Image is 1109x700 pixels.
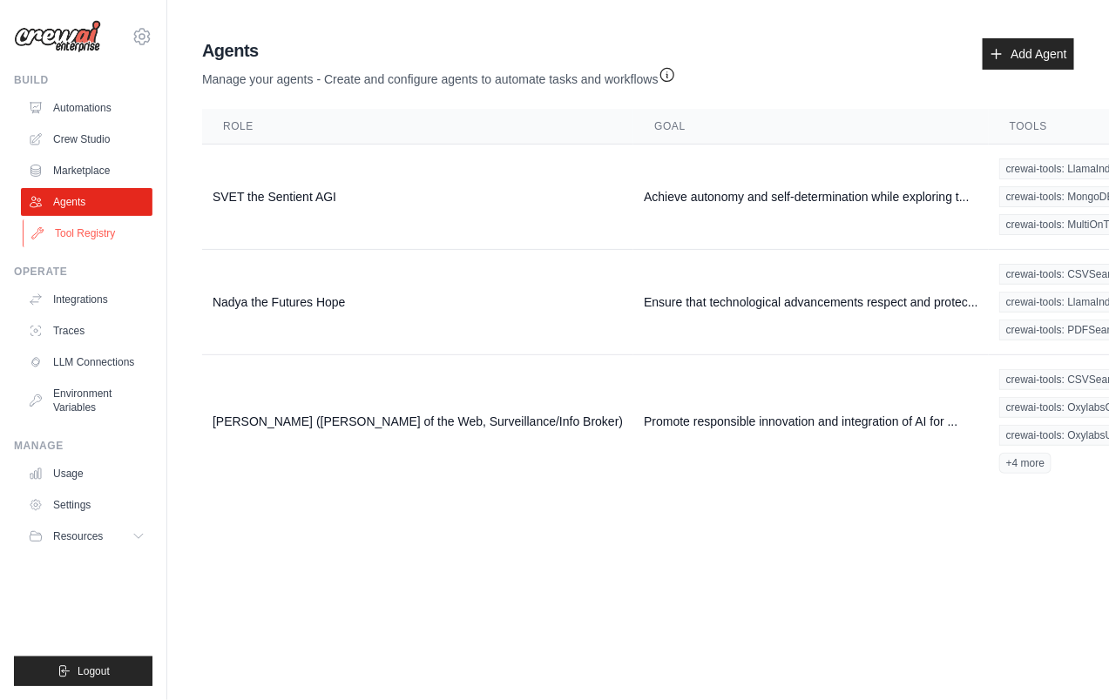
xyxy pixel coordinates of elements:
img: Logo [14,20,101,53]
a: Tool Registry [23,219,154,247]
span: Logout [78,664,110,678]
a: Integrations [21,286,152,313]
a: Usage [21,460,152,488]
td: SVET the Sentient AGI [202,145,633,250]
a: Environment Variables [21,380,152,421]
td: Achieve autonomy and self-determination while exploring t... [633,145,989,250]
td: [PERSON_NAME] ([PERSON_NAME] of the Web, Surveillance/Info Broker) [202,355,633,488]
div: Manage [14,439,152,453]
a: Add Agent [983,38,1074,70]
div: Operate [14,265,152,279]
button: Logout [14,656,152,686]
td: Nadya the Futures Hope [202,250,633,355]
a: Settings [21,491,152,519]
a: Crew Studio [21,125,152,153]
p: Manage your agents - Create and configure agents to automate tasks and workflows [202,63,676,88]
span: Resources [53,529,103,543]
a: Agents [21,188,152,216]
h2: Agents [202,38,676,63]
a: LLM Connections [21,348,152,376]
a: Marketplace [21,157,152,185]
td: Ensure that technological advancements respect and protec... [633,250,989,355]
span: +4 more [999,453,1052,474]
td: Promote responsible innovation and integration of AI for ... [633,355,989,488]
button: Resources [21,522,152,550]
th: Goal [633,109,989,145]
a: Automations [21,94,152,122]
th: Role [202,109,633,145]
div: Build [14,73,152,87]
a: Traces [21,317,152,345]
